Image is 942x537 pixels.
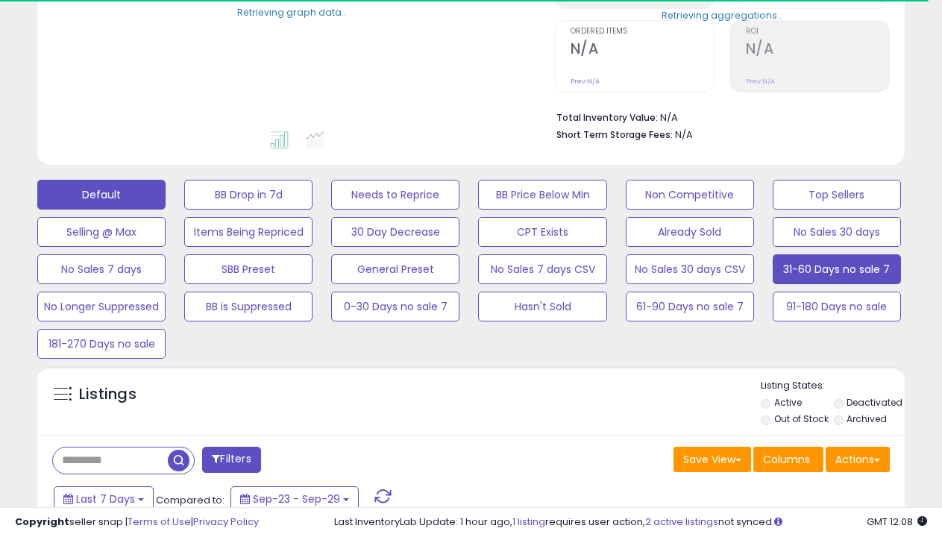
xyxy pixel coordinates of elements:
span: Columns [763,452,810,467]
label: Archived [847,412,887,425]
button: Last 7 Days [54,486,154,512]
button: No Sales 30 days [773,217,901,247]
button: SBB Preset [184,254,313,284]
button: Top Sellers [773,180,901,210]
button: Items Being Repriced [184,217,313,247]
span: Last 7 Days [76,492,135,506]
button: Actions [826,447,890,472]
button: 30 Day Decrease [331,217,459,247]
label: Out of Stock [774,412,829,425]
button: BB is Suppressed [184,292,313,321]
a: Privacy Policy [193,515,259,529]
button: Save View [673,447,751,472]
button: 61-90 Days no sale 7 [626,292,754,321]
label: Active [774,396,802,409]
div: Retrieving aggregations.. [662,8,782,22]
p: Listing States: [761,379,905,393]
button: General Preset [331,254,459,284]
button: 91-180 Days no sale [773,292,901,321]
button: BB Price Below Min [478,180,606,210]
button: No Longer Suppressed [37,292,166,321]
div: Last InventoryLab Update: 1 hour ago, requires user action, not synced. [334,515,927,530]
button: BB Drop in 7d [184,180,313,210]
div: Retrieving graph data.. [237,5,346,19]
span: Sep-23 - Sep-29 [253,492,340,506]
button: Non Competitive [626,180,754,210]
strong: Copyright [15,515,69,529]
button: Default [37,180,166,210]
button: Needs to Reprice [331,180,459,210]
span: 2025-10-7 12:08 GMT [867,515,927,529]
button: No Sales 7 days CSV [478,254,606,284]
button: Sep-23 - Sep-29 [230,486,359,512]
div: seller snap | | [15,515,259,530]
button: Filters [202,447,260,473]
button: No Sales 7 days [37,254,166,284]
button: Columns [753,447,823,472]
a: 1 listing [512,515,545,529]
h5: Listings [79,384,136,405]
button: Hasn't Sold [478,292,606,321]
label: Deactivated [847,396,902,409]
button: Selling @ Max [37,217,166,247]
span: Compared to: [156,493,224,507]
button: 181-270 Days no sale [37,329,166,359]
a: 2 active listings [645,515,718,529]
button: CPT Exists [478,217,606,247]
button: 31-60 Days no sale 7 [773,254,901,284]
button: 0-30 Days no sale 7 [331,292,459,321]
button: No Sales 30 days CSV [626,254,754,284]
a: Terms of Use [128,515,191,529]
button: Already Sold [626,217,754,247]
